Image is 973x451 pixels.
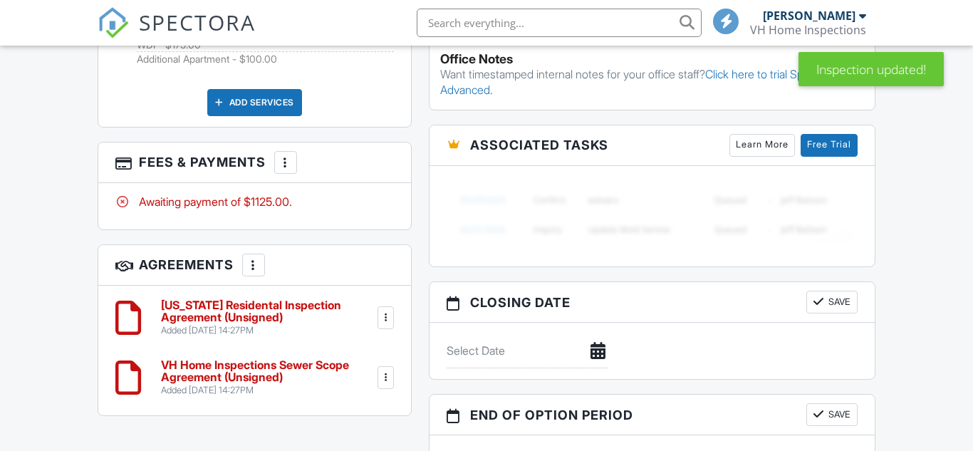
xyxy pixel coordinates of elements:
div: [PERSON_NAME] [763,9,855,23]
img: The Best Home Inspection Software - Spectora [98,7,129,38]
div: Office Notes [440,52,864,66]
h3: Fees & Payments [98,142,411,183]
div: Added [DATE] 14:27PM [161,385,375,396]
a: Learn More [729,134,795,157]
a: Free Trial [801,134,858,157]
span: Associated Tasks [470,135,608,155]
div: Awaiting payment of $1125.00. [115,194,394,209]
div: Inspection updated! [798,52,944,86]
img: blurred-tasks-251b60f19c3f713f9215ee2a18cbf2105fc2d72fcd585247cf5e9ec0c957c1dd.png [447,177,858,253]
a: SPECTORA [98,19,256,49]
h6: VH Home Inspections Sewer Scope Agreement (Unsigned) [161,359,375,384]
button: Save [806,291,858,313]
div: Added [DATE] 14:27PM [161,325,375,336]
a: VH Home Inspections Sewer Scope Agreement (Unsigned) Added [DATE] 14:27PM [161,359,375,397]
input: Select Date [447,333,608,368]
span: End of Option Period [470,405,633,425]
p: Want timestamped internal notes for your office staff? [440,66,864,98]
span: Closing date [470,293,571,312]
li: Add on: Additional Apartment [137,52,394,66]
h6: [US_STATE] Residental Inspection Agreement (Unsigned) [161,299,375,324]
h3: Agreements [98,245,411,286]
input: Search everything... [417,9,702,37]
span: SPECTORA [139,7,256,37]
div: VH Home Inspections [750,23,866,37]
a: [US_STATE] Residental Inspection Agreement (Unsigned) Added [DATE] 14:27PM [161,299,375,337]
div: Add Services [207,89,302,116]
button: Save [806,403,858,426]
